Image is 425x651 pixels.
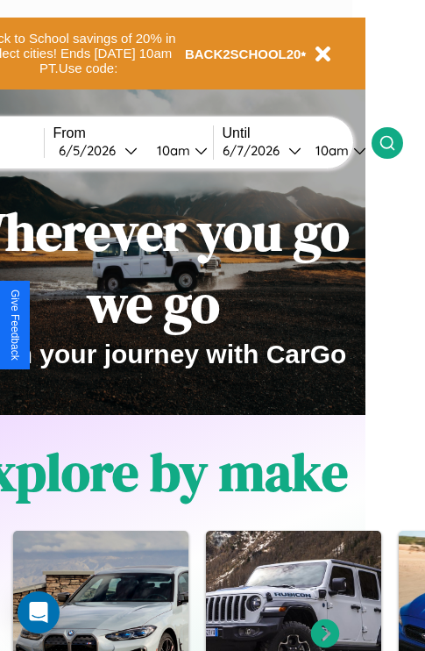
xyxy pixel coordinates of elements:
b: BACK2SCHOOL20 [185,46,301,61]
label: Until [223,125,372,141]
div: 6 / 7 / 2026 [223,142,288,159]
label: From [53,125,213,141]
div: 10am [148,142,195,159]
div: Open Intercom Messenger [18,591,60,633]
button: 6/5/2026 [53,141,143,160]
div: 10am [307,142,353,159]
div: Give Feedback [9,290,21,361]
div: 6 / 5 / 2026 [59,142,124,159]
button: 10am [301,141,372,160]
button: 10am [143,141,213,160]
